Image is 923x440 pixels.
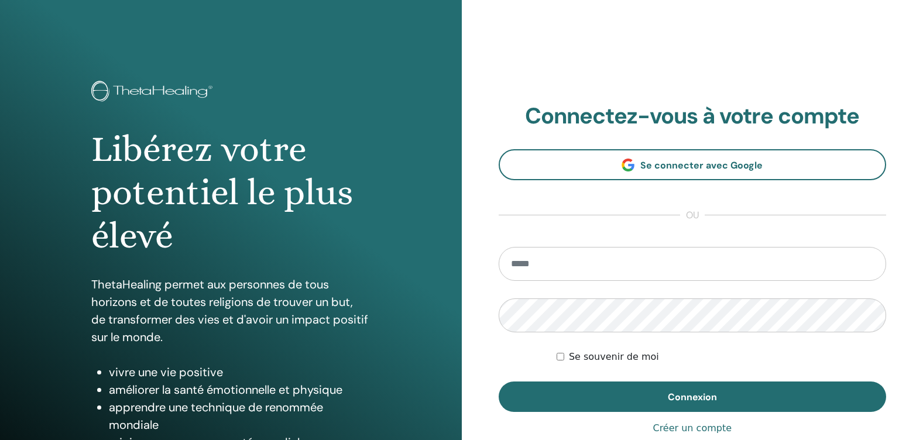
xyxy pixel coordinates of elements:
[91,276,370,346] p: ThetaHealing permet aux personnes de tous horizons et de toutes religions de trouver un but, de t...
[109,363,370,381] li: vivre une vie positive
[109,398,370,434] li: apprendre une technique de renommée mondiale
[109,381,370,398] li: améliorer la santé émotionnelle et physique
[557,350,886,364] div: Keep me authenticated indefinitely or until I manually logout
[499,149,887,180] a: Se connecter avec Google
[91,128,370,258] h1: Libérez votre potentiel le plus élevé
[668,391,717,403] span: Connexion
[680,208,705,222] span: ou
[499,381,887,412] button: Connexion
[653,421,732,435] a: Créer un compte
[499,103,887,130] h2: Connectez-vous à votre compte
[640,159,763,171] span: Se connecter avec Google
[569,350,659,364] label: Se souvenir de moi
